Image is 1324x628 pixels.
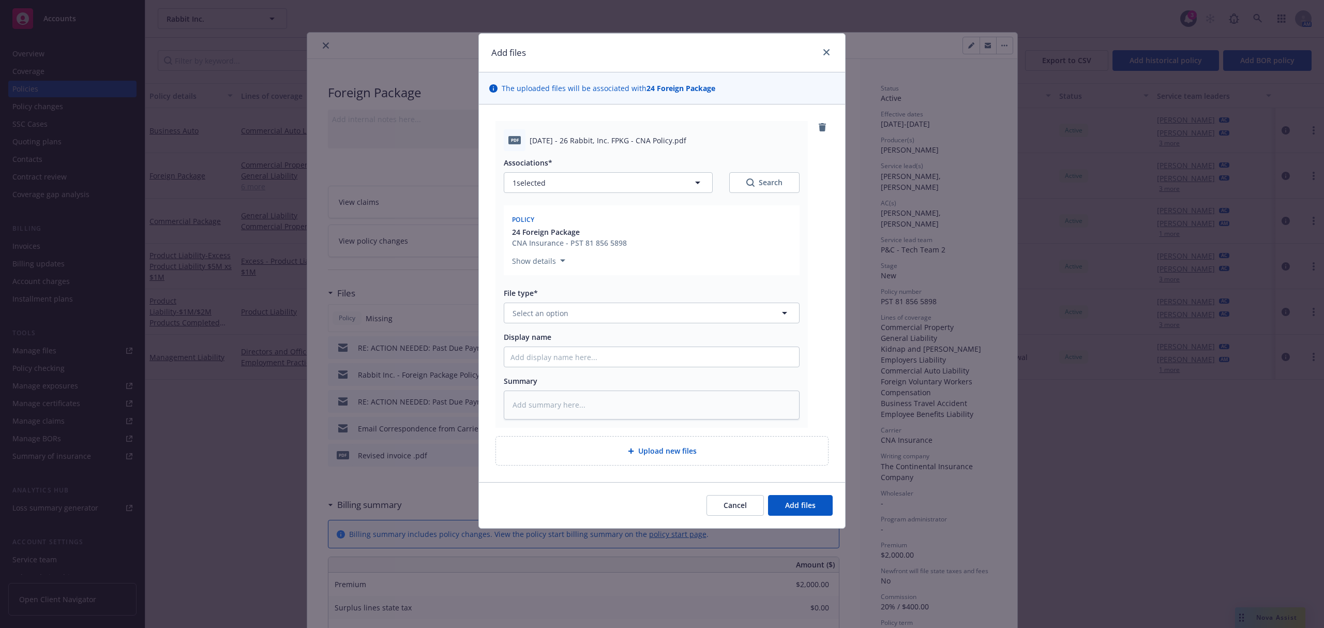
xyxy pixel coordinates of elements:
div: Upload new files [495,436,829,466]
button: Select an option [504,303,800,323]
span: Summary [504,376,537,386]
span: Display name [504,332,551,342]
span: Upload new files [638,445,697,456]
span: Select an option [513,308,568,319]
input: Add display name here... [504,347,799,367]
